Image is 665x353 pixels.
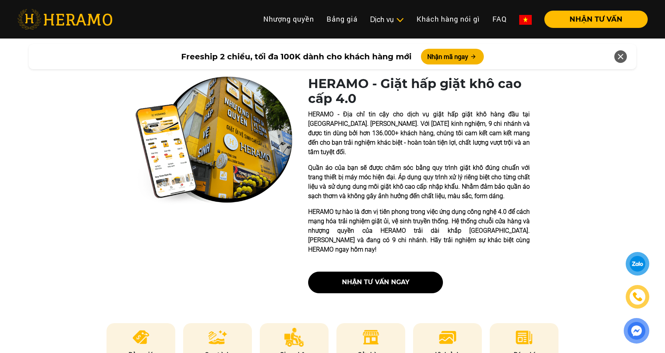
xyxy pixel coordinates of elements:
img: delivery.png [284,328,305,347]
img: phone-icon [633,292,642,302]
h1: HERAMO - Giặt hấp giặt khô cao cấp 4.0 [308,76,530,107]
img: pricing.png [131,328,151,347]
img: store.png [361,328,380,347]
span: Freeship 2 chiều, tối đa 100K dành cho khách hàng mới [181,51,411,63]
img: image.png [438,328,457,347]
img: news.png [514,328,534,347]
p: HERAMO - Địa chỉ tin cậy cho dịch vụ giặt hấp giặt khô hàng đầu tại [GEOGRAPHIC_DATA]. [PERSON_NA... [308,110,530,157]
a: FAQ [486,11,513,28]
a: Nhượng quyền [257,11,320,28]
p: HERAMO tự hào là đơn vị tiên phong trong việc ứng dụng công nghệ 4.0 để cách mạng hóa trải nghiệm... [308,207,530,254]
img: process.png [208,328,227,347]
div: Dịch vụ [370,14,404,25]
p: Quần áo của bạn sẽ được chăm sóc bằng quy trình giặt khô đúng chuẩn với trang thiết bị máy móc hi... [308,163,530,201]
a: Khách hàng nói gì [410,11,486,28]
img: heramo-quality-banner [135,76,292,205]
img: heramo-logo.png [17,9,112,29]
a: phone-icon [627,286,648,307]
button: Nhận mã ngay [421,49,484,64]
a: Bảng giá [320,11,364,28]
button: nhận tư vấn ngay [308,272,443,293]
button: NHẬN TƯ VẤN [544,11,648,28]
img: vn-flag.png [519,15,532,25]
img: subToggleIcon [396,16,404,24]
a: NHẬN TƯ VẤN [538,16,648,23]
